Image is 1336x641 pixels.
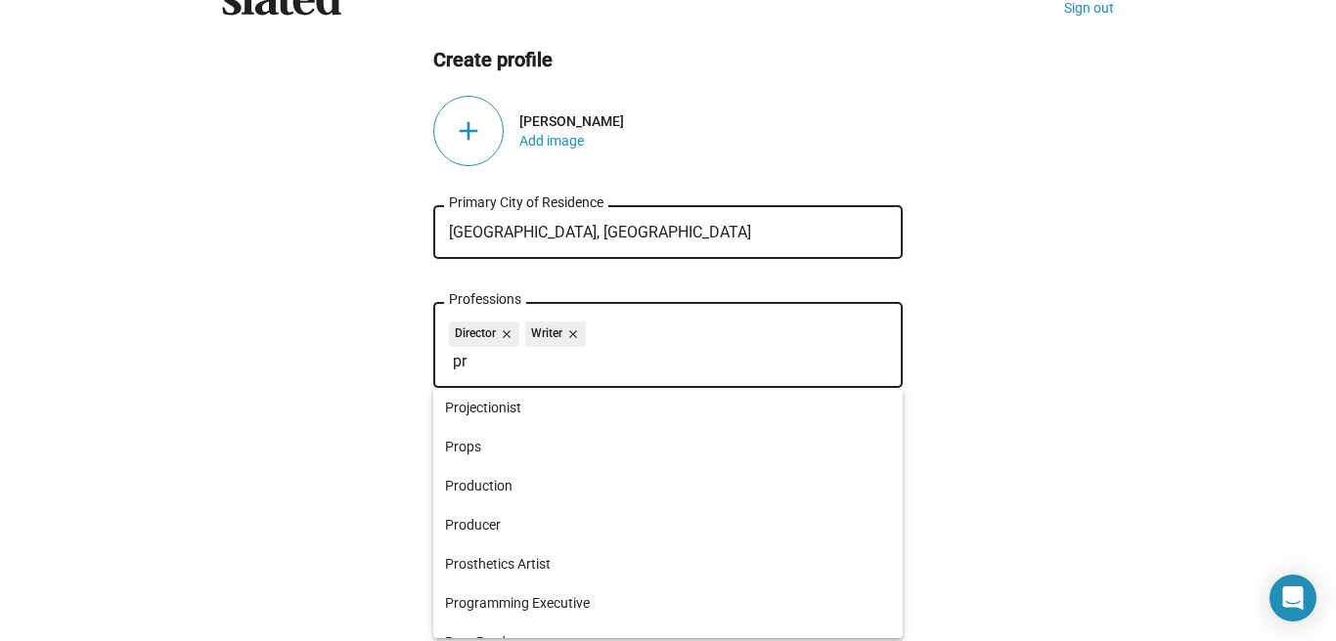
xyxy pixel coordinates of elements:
mat-chip: Director [449,321,519,347]
mat-icon: close [562,325,580,343]
span: Prosthetics Artist [445,544,891,583]
mat-chip: Writer [525,321,586,347]
mat-icon: close [496,325,513,343]
span: Production [445,466,891,505]
button: Open Add Image Dialog [519,133,584,149]
span: Producer [445,505,891,544]
div: [PERSON_NAME] [519,113,903,129]
div: Open Intercom Messenger [1269,575,1316,621]
span: Props [445,427,891,466]
span: Projectionist [445,388,891,427]
h2: Create profile [433,47,903,73]
span: Programming Executive [445,583,891,622]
